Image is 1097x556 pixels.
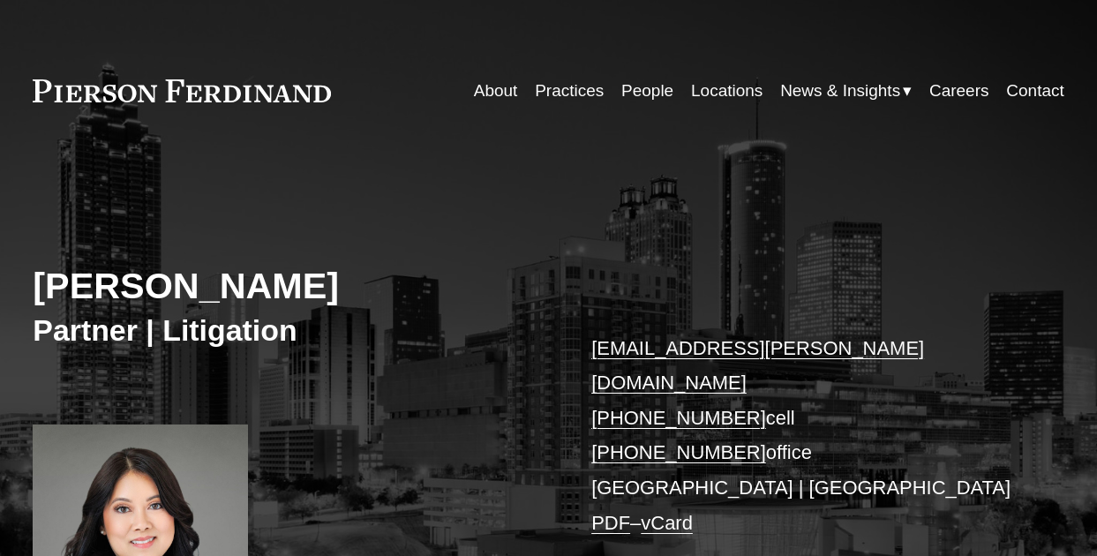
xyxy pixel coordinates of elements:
a: PDF [591,512,630,534]
a: Careers [929,74,988,108]
a: vCard [641,512,693,534]
a: People [621,74,673,108]
a: Locations [691,74,763,108]
a: [PHONE_NUMBER] [591,407,766,429]
a: Practices [535,74,604,108]
a: About [474,74,518,108]
p: cell office [GEOGRAPHIC_DATA] | [GEOGRAPHIC_DATA] – [591,331,1021,540]
a: [PHONE_NUMBER] [591,441,766,463]
a: [EMAIL_ADDRESS][PERSON_NAME][DOMAIN_NAME] [591,337,924,394]
h3: Partner | Litigation [33,312,548,349]
h2: [PERSON_NAME] [33,264,548,308]
a: Contact [1006,74,1063,108]
a: folder dropdown [780,74,912,108]
span: News & Insights [780,76,900,106]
